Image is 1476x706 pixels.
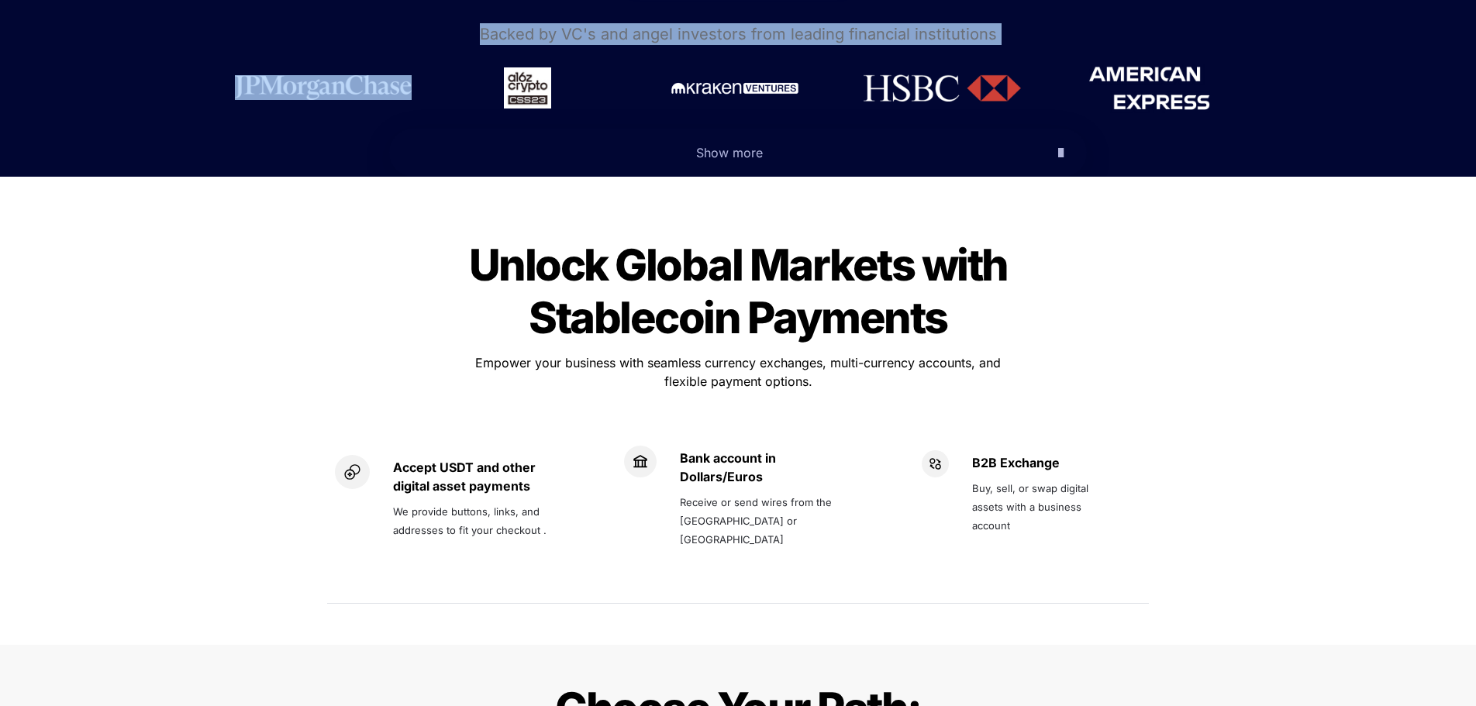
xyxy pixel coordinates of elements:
[480,25,997,43] span: Backed by VC's and angel investors from leading financial institutions
[680,496,835,546] span: Receive or send wires from the [GEOGRAPHIC_DATA] or [GEOGRAPHIC_DATA]
[972,455,1060,470] strong: B2B Exchange
[393,460,539,494] strong: Accept USDT and other digital asset payments
[972,482,1091,532] span: Buy, sell, or swap digital assets with a business account
[389,129,1087,177] button: Show more
[475,355,1005,389] span: Empower your business with seamless currency exchanges, multi-currency accounts, and flexible pay...
[680,450,779,484] strong: Bank account in Dollars/Euros
[696,145,763,160] span: Show more
[469,239,1016,344] span: Unlock Global Markets with Stablecoin Payments
[393,505,547,536] span: We provide buttons, links, and addresses to fit your checkout .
